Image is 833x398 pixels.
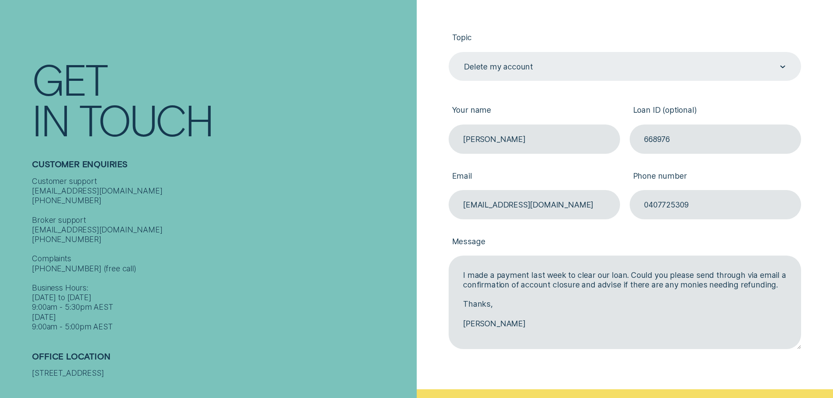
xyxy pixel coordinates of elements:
[32,177,411,332] div: Customer support [EMAIL_ADDRESS][DOMAIN_NAME] [PHONE_NUMBER] Broker support [EMAIL_ADDRESS][DOMAI...
[449,229,801,256] label: Message
[32,58,411,139] h1: Get In Touch
[449,98,620,125] label: Your name
[32,351,411,369] h2: Office Location
[449,256,801,349] textarea: I made a payment last week to clear our loan. Could you please send through via email a confirmat...
[449,25,801,52] label: Topic
[464,62,533,72] div: Delete my account
[449,163,620,190] label: Email
[32,58,107,99] div: Get
[630,98,801,125] label: Loan ID (optional)
[32,99,69,139] div: In
[630,163,801,190] label: Phone number
[79,99,213,139] div: Touch
[32,159,411,177] h2: Customer Enquiries
[32,368,411,378] div: [STREET_ADDRESS]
